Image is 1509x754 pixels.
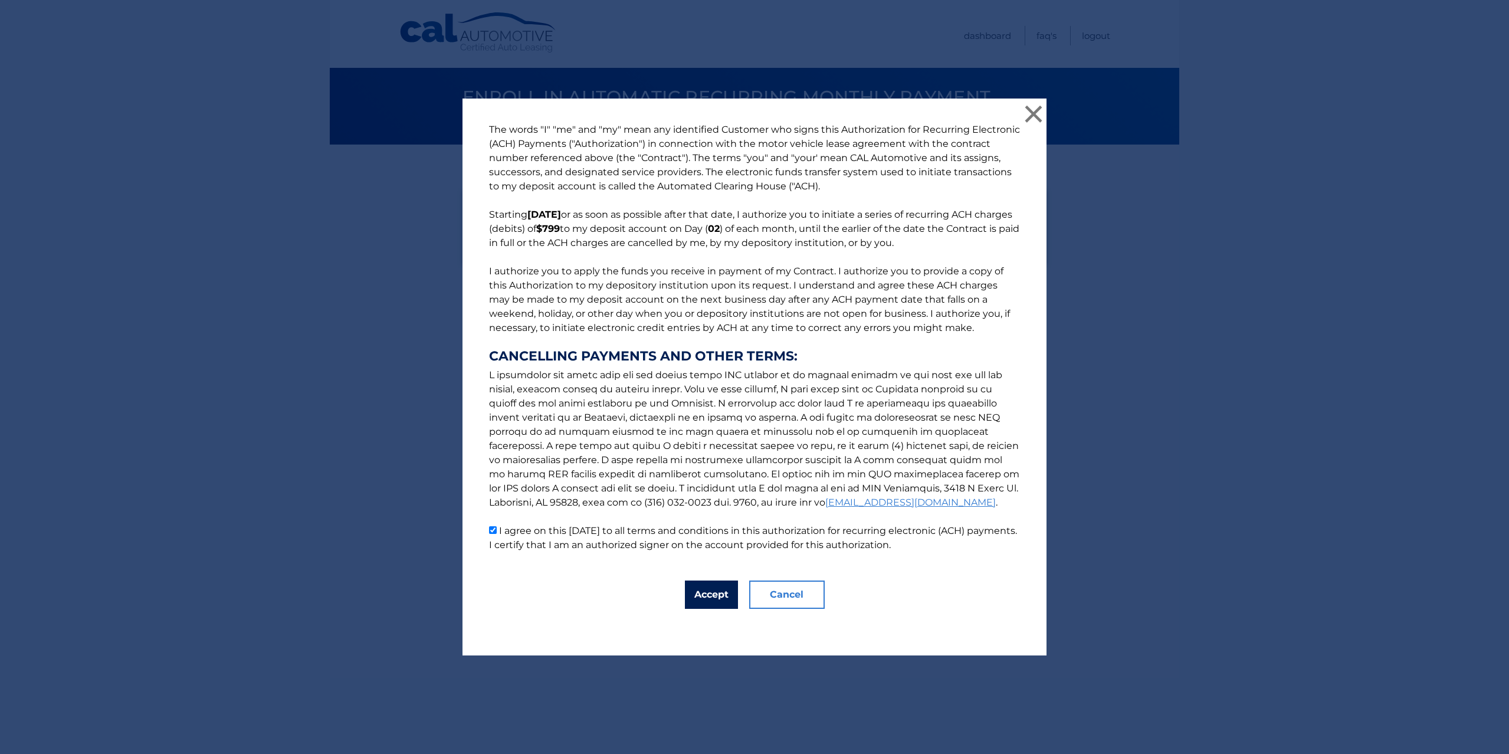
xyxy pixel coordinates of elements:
label: I agree on this [DATE] to all terms and conditions in this authorization for recurring electronic... [489,525,1017,550]
button: × [1022,102,1045,126]
strong: CANCELLING PAYMENTS AND OTHER TERMS: [489,349,1020,363]
b: 02 [708,223,720,234]
p: The words "I" "me" and "my" mean any identified Customer who signs this Authorization for Recurri... [477,123,1032,552]
button: Cancel [749,581,825,609]
b: $799 [536,223,560,234]
a: [EMAIL_ADDRESS][DOMAIN_NAME] [825,497,996,508]
button: Accept [685,581,738,609]
b: [DATE] [527,209,561,220]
